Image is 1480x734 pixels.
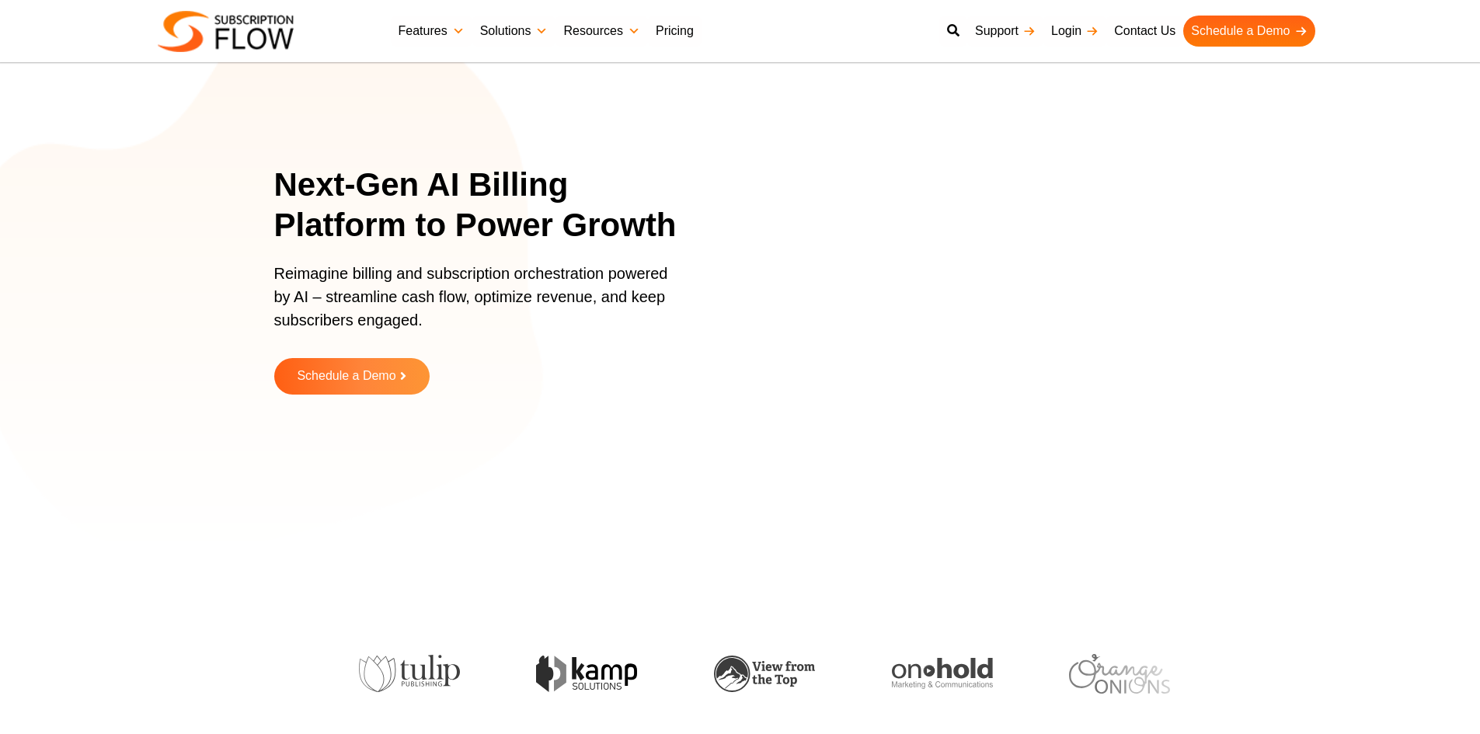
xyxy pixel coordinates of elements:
[555,16,647,47] a: Resources
[648,16,702,47] a: Pricing
[158,11,294,52] img: Subscriptionflow
[274,262,678,347] p: Reimagine billing and subscription orchestration powered by AI – streamline cash flow, optimize r...
[1183,16,1315,47] a: Schedule a Demo
[1067,654,1168,694] img: orange-onions
[274,358,430,395] a: Schedule a Demo
[712,656,813,692] img: view-from-the-top
[391,16,472,47] a: Features
[274,165,698,246] h1: Next-Gen AI Billing Platform to Power Growth
[890,658,991,689] img: onhold-marketing
[297,370,395,383] span: Schedule a Demo
[535,656,636,692] img: kamp-solution
[1043,16,1106,47] a: Login
[357,655,458,692] img: tulip-publishing
[967,16,1043,47] a: Support
[1106,16,1183,47] a: Contact Us
[472,16,556,47] a: Solutions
